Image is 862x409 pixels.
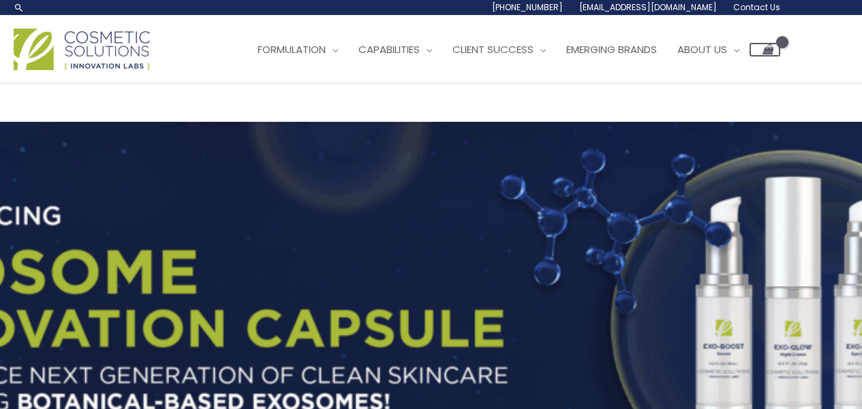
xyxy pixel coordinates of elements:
[750,43,780,56] a: View Shopping Cart, empty
[442,29,556,70] a: Client Success
[556,29,667,70] a: Emerging Brands
[258,42,326,56] span: Formulation
[237,29,780,70] nav: Site Navigation
[358,42,420,56] span: Capabilities
[452,42,534,56] span: Client Success
[492,1,563,13] span: [PHONE_NUMBER]
[667,29,750,70] a: About Us
[733,1,780,13] span: Contact Us
[566,42,657,56] span: Emerging Brands
[579,1,717,13] span: [EMAIL_ADDRESS][DOMAIN_NAME]
[14,29,150,70] img: Cosmetic Solutions Logo
[677,42,727,56] span: About Us
[14,2,25,13] a: Search icon link
[348,29,442,70] a: Capabilities
[247,29,348,70] a: Formulation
